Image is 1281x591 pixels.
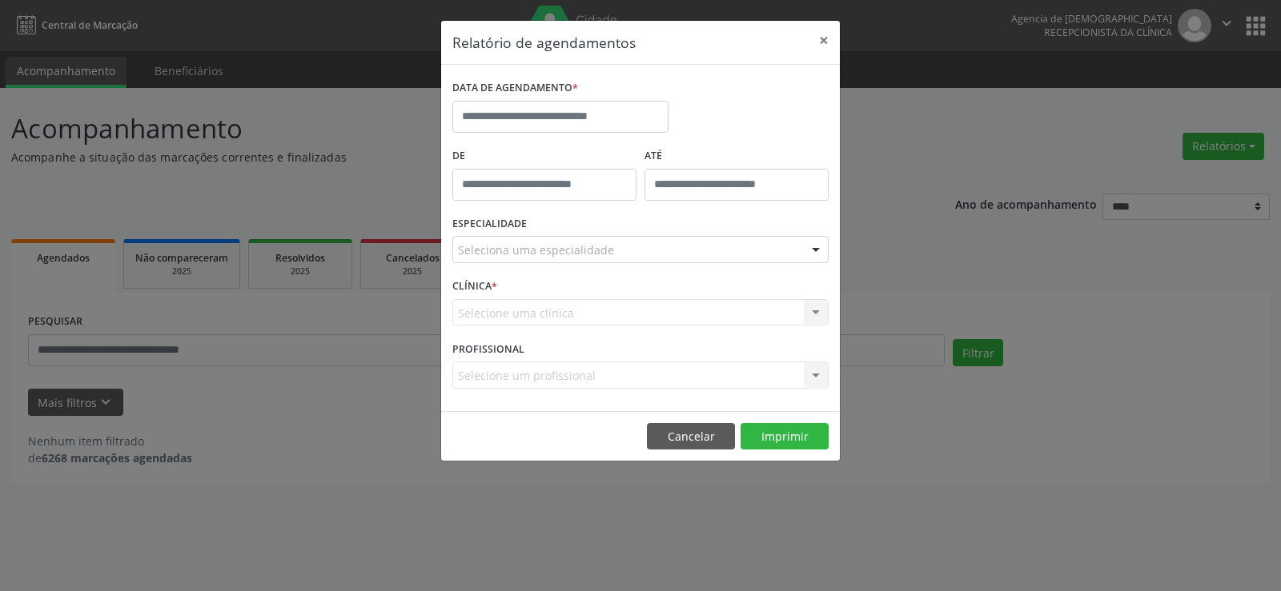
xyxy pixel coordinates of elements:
label: DATA DE AGENDAMENTO [452,76,578,101]
label: De [452,144,636,169]
button: Close [808,21,840,60]
label: PROFISSIONAL [452,337,524,361]
label: ATÉ [645,144,829,169]
button: Cancelar [647,423,735,450]
h5: Relatório de agendamentos [452,32,636,53]
label: ESPECIALIDADE [452,212,527,237]
label: CLÍNICA [452,274,497,299]
button: Imprimir [741,423,829,450]
span: Seleciona uma especialidade [458,242,614,258]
